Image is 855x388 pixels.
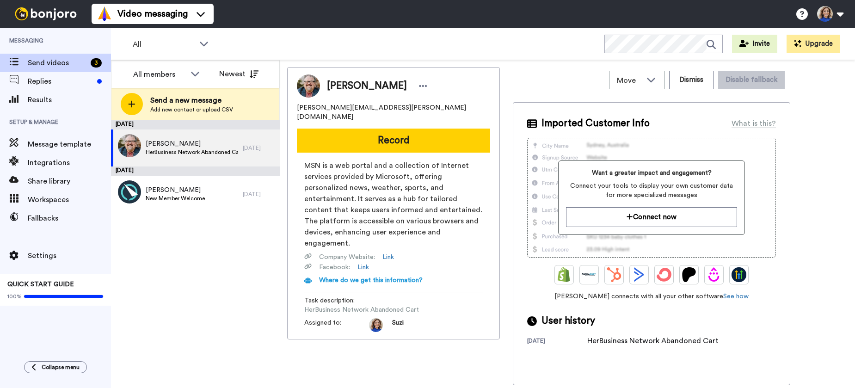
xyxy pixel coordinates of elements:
span: New Member Welcome [146,195,205,202]
span: [PERSON_NAME] connects with all your other software [527,292,776,301]
span: MSN is a web portal and a collection of Internet services provided by Microsoft, offering persona... [304,160,483,249]
span: Add new contact or upload CSV [150,106,233,113]
span: Video messaging [117,7,188,20]
span: Assigned to: [304,318,369,332]
span: Workspaces [28,194,111,205]
a: Link [382,253,394,262]
span: User history [541,314,595,328]
span: [PERSON_NAME] [327,79,407,93]
span: Settings [28,250,111,261]
button: Record [297,129,490,153]
span: Where do we get this information? [319,277,423,283]
span: [PERSON_NAME] [146,139,238,148]
button: Invite [732,35,777,53]
span: Share library [28,176,111,187]
span: Message template [28,139,111,150]
button: Disable fallback [718,71,785,89]
button: Dismiss [669,71,714,89]
span: Facebook : [319,263,350,272]
div: [DATE] [111,166,280,176]
img: photo.jpg [369,318,383,332]
span: Replies [28,76,93,87]
span: QUICK START GUIDE [7,281,74,288]
img: vm-color.svg [97,6,112,21]
span: Task description : [304,296,369,305]
span: Company Website : [319,253,375,262]
div: [DATE] [527,337,587,346]
span: [PERSON_NAME] [146,185,205,195]
div: [DATE] [243,191,275,198]
span: 100% [7,293,22,300]
span: Connect your tools to display your own customer data for more specialized messages [566,181,737,200]
span: Collapse menu [42,363,80,371]
button: Collapse menu [24,361,87,373]
div: All members [133,69,186,80]
span: Move [617,75,642,86]
img: Image of Glinda Shuler [297,74,320,98]
span: Send videos [28,57,87,68]
div: HerBusiness Network Abandoned Cart [587,335,719,346]
span: Want a greater impact and engagement? [566,168,737,178]
span: Fallbacks [28,213,111,224]
img: Hubspot [607,267,621,282]
span: Integrations [28,157,111,168]
span: Results [28,94,111,105]
img: bj-logo-header-white.svg [11,7,80,20]
button: Newest [212,65,265,83]
span: [PERSON_NAME][EMAIL_ADDRESS][PERSON_NAME][DOMAIN_NAME] [297,103,490,122]
div: 3 [91,58,102,68]
a: Link [357,263,369,272]
img: Drip [707,267,721,282]
span: Suzi [392,318,404,332]
img: ConvertKit [657,267,671,282]
div: What is this? [732,118,776,129]
span: HerBusiness Network Abandoned Cart [304,305,419,314]
img: GoHighLevel [732,267,746,282]
span: Imported Customer Info [541,117,650,130]
a: See how [723,293,749,300]
img: ActiveCampaign [632,267,646,282]
button: Upgrade [787,35,840,53]
img: Patreon [682,267,696,282]
img: Ontraport [582,267,597,282]
span: Send a new message [150,95,233,106]
span: HerBusiness Network Abandoned Cart [146,148,238,156]
img: 43cf39ee-997c-4b75-a8e3-01dbbc554e0e.jpg [118,180,141,203]
button: Connect now [566,207,737,227]
div: [DATE] [111,120,280,129]
img: b1a03c71-fdde-4eee-af90-a1f95d14761e.jpg [118,134,141,157]
div: [DATE] [243,144,275,152]
span: All [133,39,195,50]
img: Shopify [557,267,572,282]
